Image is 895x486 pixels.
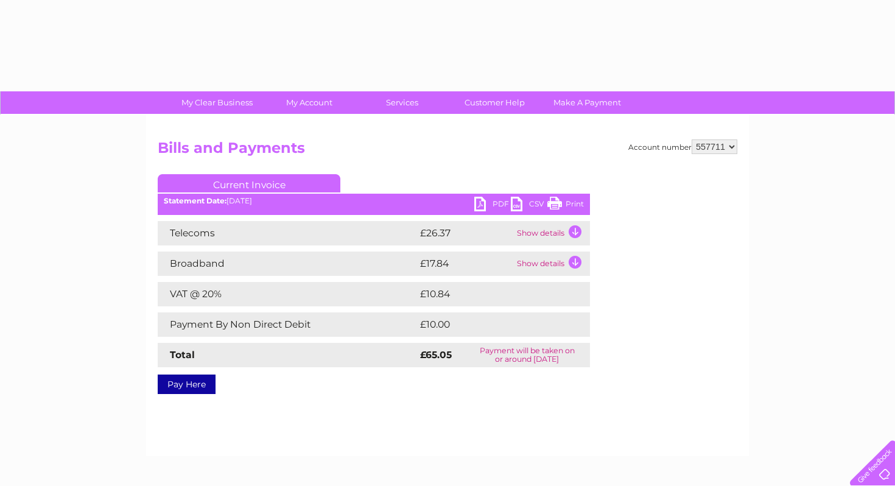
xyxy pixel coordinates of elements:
b: Statement Date: [164,196,226,205]
td: £10.84 [417,282,565,306]
td: £10.00 [417,312,565,337]
a: Customer Help [444,91,545,114]
a: Make A Payment [537,91,637,114]
td: Payment will be taken on or around [DATE] [464,343,590,367]
a: PDF [474,197,511,214]
a: My Clear Business [167,91,267,114]
a: Services [352,91,452,114]
td: Show details [514,221,590,245]
td: £26.37 [417,221,514,245]
td: Telecoms [158,221,417,245]
td: Show details [514,252,590,276]
div: [DATE] [158,197,590,205]
a: Current Invoice [158,174,340,192]
td: Broadband [158,252,417,276]
a: Pay Here [158,375,216,394]
td: VAT @ 20% [158,282,417,306]
a: My Account [259,91,360,114]
td: £17.84 [417,252,514,276]
h2: Bills and Payments [158,139,737,163]
a: CSV [511,197,547,214]
strong: Total [170,349,195,361]
td: Payment By Non Direct Debit [158,312,417,337]
a: Print [547,197,584,214]
div: Account number [628,139,737,154]
strong: £65.05 [420,349,452,361]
